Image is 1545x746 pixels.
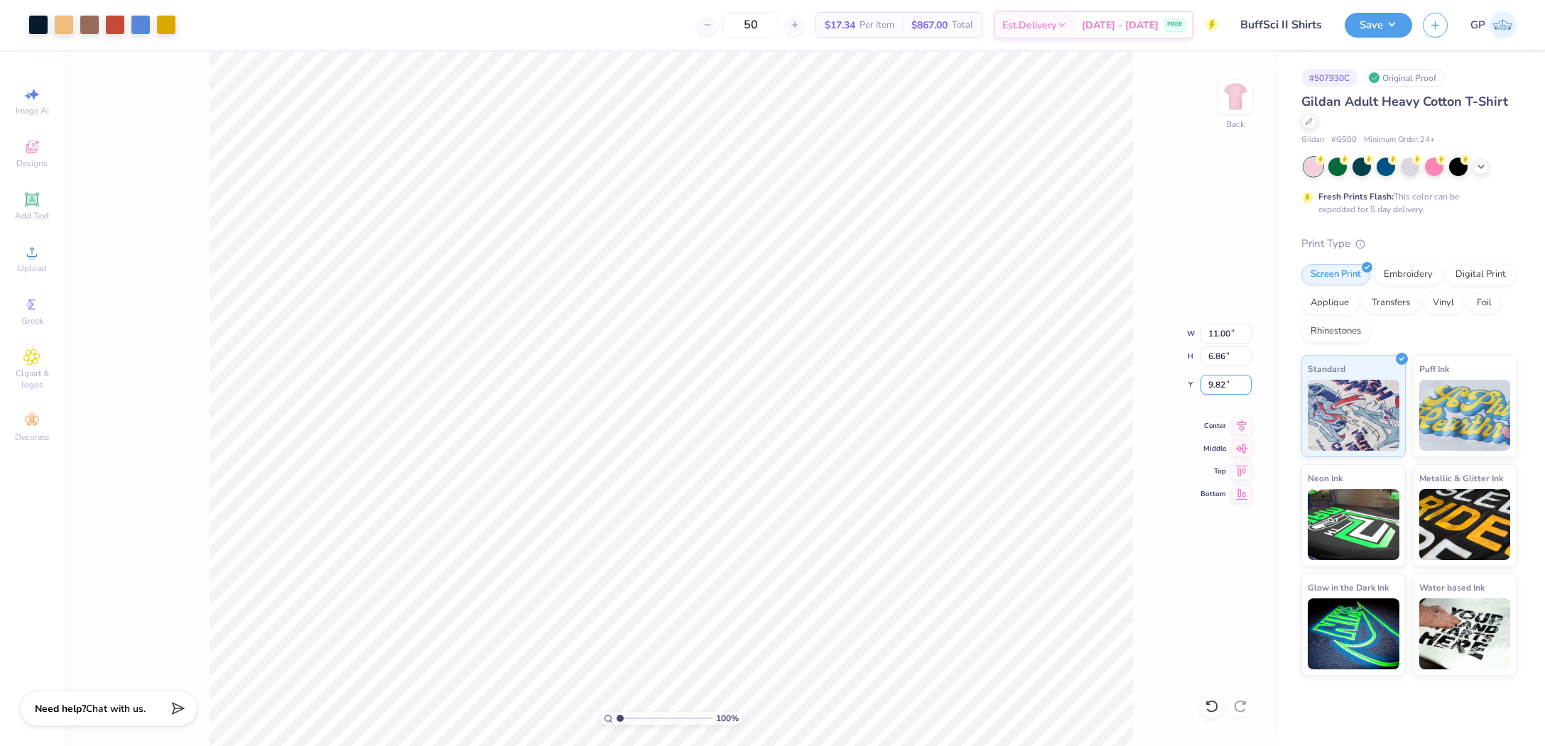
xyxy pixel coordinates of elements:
[1167,20,1182,30] span: FREE
[21,315,43,327] span: Greek
[1308,380,1399,451] img: Standard
[1419,380,1511,451] img: Puff Ink
[860,18,894,33] span: Per Item
[16,158,48,169] span: Designs
[1301,292,1358,314] div: Applique
[1419,598,1511,669] img: Water based Ink
[1364,134,1435,146] span: Minimum Order: 24 +
[1365,69,1444,87] div: Original Proof
[1489,11,1517,39] img: Gene Padilla
[1470,17,1485,33] span: GP
[1200,489,1226,499] span: Bottom
[18,263,46,274] span: Upload
[1318,191,1394,202] strong: Fresh Prints Flash:
[1470,11,1517,39] a: GP
[1002,18,1056,33] span: Est. Delivery
[1230,11,1334,39] input: Untitled Design
[1331,134,1357,146] span: # G500
[1419,489,1511,560] img: Metallic & Glitter Ink
[1308,489,1399,560] img: Neon Ink
[723,12,779,38] input: – –
[1301,69,1357,87] div: # 507930C
[716,712,739,725] span: 100 %
[7,368,57,390] span: Clipart & logos
[1308,580,1389,595] span: Glow in the Dark Ink
[1200,466,1226,476] span: Top
[1221,82,1249,111] img: Back
[1301,134,1324,146] span: Gildan
[15,210,49,221] span: Add Text
[1308,361,1345,376] span: Standard
[1226,118,1245,131] div: Back
[1301,93,1508,110] span: Gildan Adult Heavy Cotton T-Shirt
[35,702,86,715] strong: Need help?
[1200,444,1226,454] span: Middle
[911,18,948,33] span: $867.00
[1419,361,1449,376] span: Puff Ink
[1468,292,1501,314] div: Foil
[1308,598,1399,669] img: Glow in the Dark Ink
[15,432,49,443] span: Decorate
[1345,13,1412,38] button: Save
[1301,236,1517,252] div: Print Type
[86,702,146,715] span: Chat with us.
[1301,321,1370,342] div: Rhinestones
[16,105,49,116] span: Image AI
[1446,264,1515,285] div: Digital Print
[1082,18,1159,33] span: [DATE] - [DATE]
[1362,292,1419,314] div: Transfers
[1424,292,1463,314] div: Vinyl
[825,18,855,33] span: $17.34
[1419,580,1485,595] span: Water based Ink
[952,18,973,33] span: Total
[1200,421,1226,431] span: Center
[1419,471,1503,486] span: Metallic & Glitter Ink
[1308,471,1343,486] span: Neon Ink
[1301,264,1370,285] div: Screen Print
[1375,264,1442,285] div: Embroidery
[1318,190,1493,216] div: This color can be expedited for 5 day delivery.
